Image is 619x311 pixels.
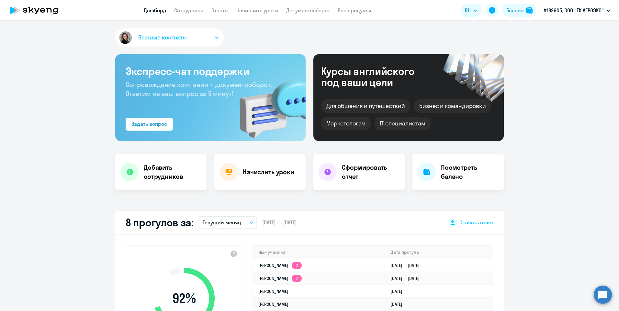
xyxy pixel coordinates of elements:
[253,246,385,259] th: Имя ученика
[243,167,294,177] h4: Начислить уроки
[375,117,430,130] div: IT-специалистам
[138,33,187,42] span: Важные контакты
[544,6,604,14] p: #182905, ООО "ГК АГРОЭКО"
[526,7,533,14] img: balance
[414,99,491,113] div: Бизнес и командировки
[230,68,306,141] img: bg-img
[321,66,432,88] div: Курсы английского под ваши цели
[258,275,302,281] a: [PERSON_NAME]2
[147,291,221,306] span: 92 %
[126,65,295,78] h3: Экспресс-чат поддержки
[262,219,297,226] span: [DATE] — [DATE]
[321,117,371,130] div: Маркетологам
[385,246,493,259] th: Дата прогула
[174,7,204,14] a: Сотрудники
[258,301,288,307] a: [PERSON_NAME]
[144,7,166,14] a: Дашборд
[118,30,133,45] img: avatar
[258,263,302,268] a: [PERSON_NAME]2
[441,163,499,181] h4: Посмотреть баланс
[465,6,471,14] span: RU
[292,275,302,282] app-skyeng-badge: 2
[203,219,241,226] p: Текущий месяц
[258,288,288,294] a: [PERSON_NAME]
[506,6,523,14] div: Баланс
[390,301,408,307] a: [DATE]
[286,7,330,14] a: Документооборот
[126,118,173,131] button: Задать вопрос
[126,216,194,229] h2: 8 прогулов за:
[459,219,493,226] span: Скачать отчет
[126,80,272,98] span: Сопровождение компании + документооборот. Ответим на ваш вопрос за 5 минут!
[115,28,224,47] button: Важные контакты
[390,288,408,294] a: [DATE]
[144,163,201,181] h4: Добавить сотрудников
[292,262,302,269] app-skyeng-badge: 2
[211,7,229,14] a: Отчеты
[342,163,400,181] h4: Сформировать отчет
[390,263,425,268] a: [DATE][DATE]
[131,120,167,128] div: Задать вопрос
[199,216,257,229] button: Текущий месяц
[321,99,410,113] div: Для общения и путешествий
[236,7,278,14] a: Начислить уроки
[338,7,371,14] a: Все продукты
[390,275,425,281] a: [DATE][DATE]
[540,3,613,18] button: #182905, ООО "ГК АГРОЭКО"
[460,4,482,17] button: RU
[502,4,536,17] button: Балансbalance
